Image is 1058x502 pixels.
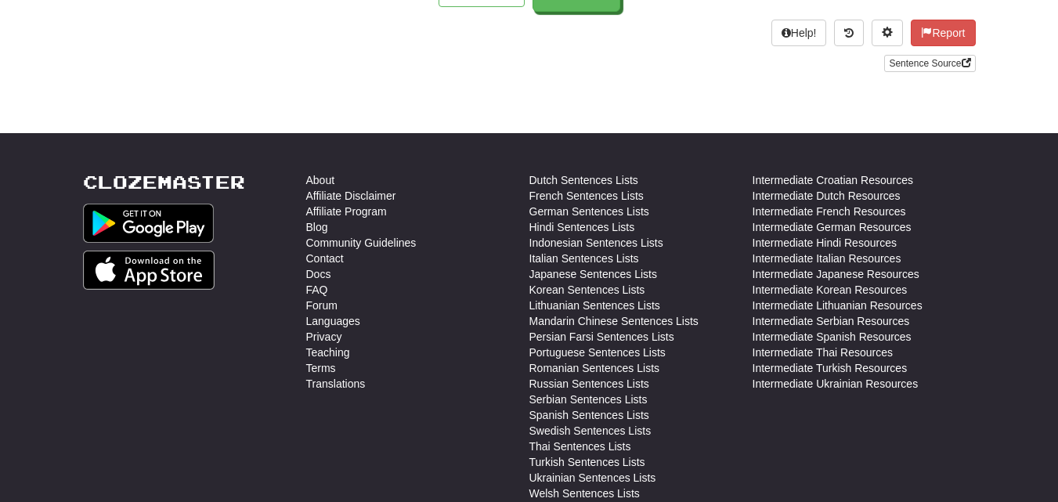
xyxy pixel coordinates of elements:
[911,20,975,46] button: Report
[753,345,894,360] a: Intermediate Thai Resources
[529,329,674,345] a: Persian Farsi Sentences Lists
[753,219,912,235] a: Intermediate German Resources
[306,219,328,235] a: Blog
[753,329,912,345] a: Intermediate Spanish Resources
[306,172,335,188] a: About
[529,376,649,392] a: Russian Sentences Lists
[753,188,901,204] a: Intermediate Dutch Resources
[753,204,906,219] a: Intermediate French Resources
[306,282,328,298] a: FAQ
[529,219,635,235] a: Hindi Sentences Lists
[834,20,864,46] button: Round history (alt+y)
[306,313,360,329] a: Languages
[529,188,644,204] a: French Sentences Lists
[753,251,901,266] a: Intermediate Italian Resources
[306,251,344,266] a: Contact
[529,439,631,454] a: Thai Sentences Lists
[529,454,645,470] a: Turkish Sentences Lists
[884,55,975,72] a: Sentence Source
[753,282,908,298] a: Intermediate Korean Resources
[529,172,638,188] a: Dutch Sentences Lists
[306,204,387,219] a: Affiliate Program
[753,235,897,251] a: Intermediate Hindi Resources
[529,360,660,376] a: Romanian Sentences Lists
[529,313,699,329] a: Mandarin Chinese Sentences Lists
[529,235,663,251] a: Indonesian Sentences Lists
[306,329,342,345] a: Privacy
[529,392,648,407] a: Serbian Sentences Lists
[83,204,215,243] img: Get it on Google Play
[529,298,660,313] a: Lithuanian Sentences Lists
[306,376,366,392] a: Translations
[753,298,923,313] a: Intermediate Lithuanian Resources
[529,251,639,266] a: Italian Sentences Lists
[529,423,652,439] a: Swedish Sentences Lists
[306,345,350,360] a: Teaching
[306,298,338,313] a: Forum
[529,486,640,501] a: Welsh Sentences Lists
[753,313,910,329] a: Intermediate Serbian Resources
[306,188,396,204] a: Affiliate Disclaimer
[529,266,657,282] a: Japanese Sentences Lists
[753,172,913,188] a: Intermediate Croatian Resources
[529,470,656,486] a: Ukrainian Sentences Lists
[529,407,649,423] a: Spanish Sentences Lists
[771,20,827,46] button: Help!
[306,235,417,251] a: Community Guidelines
[306,360,336,376] a: Terms
[529,282,645,298] a: Korean Sentences Lists
[83,251,215,290] img: Get it on App Store
[529,345,666,360] a: Portuguese Sentences Lists
[753,376,919,392] a: Intermediate Ukrainian Resources
[306,266,331,282] a: Docs
[529,204,649,219] a: German Sentences Lists
[83,172,245,192] a: Clozemaster
[753,266,919,282] a: Intermediate Japanese Resources
[753,360,908,376] a: Intermediate Turkish Resources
